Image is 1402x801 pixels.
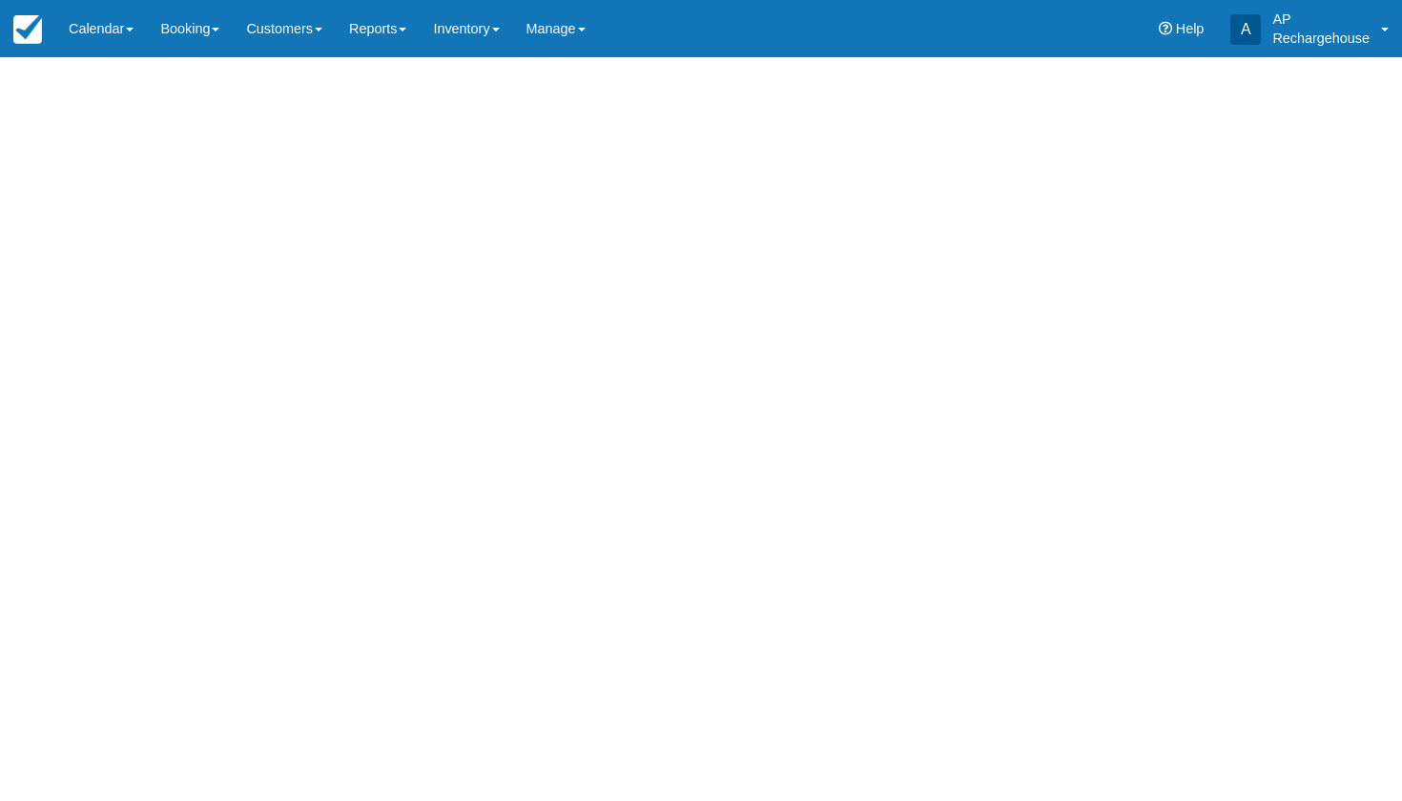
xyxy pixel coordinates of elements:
p: AP [1272,10,1370,29]
img: checkfront-main-nav-mini-logo.png [13,15,42,44]
i: Help [1159,22,1172,35]
div: A [1230,14,1261,45]
span: Help [1176,21,1205,36]
p: Rechargehouse [1272,29,1370,48]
